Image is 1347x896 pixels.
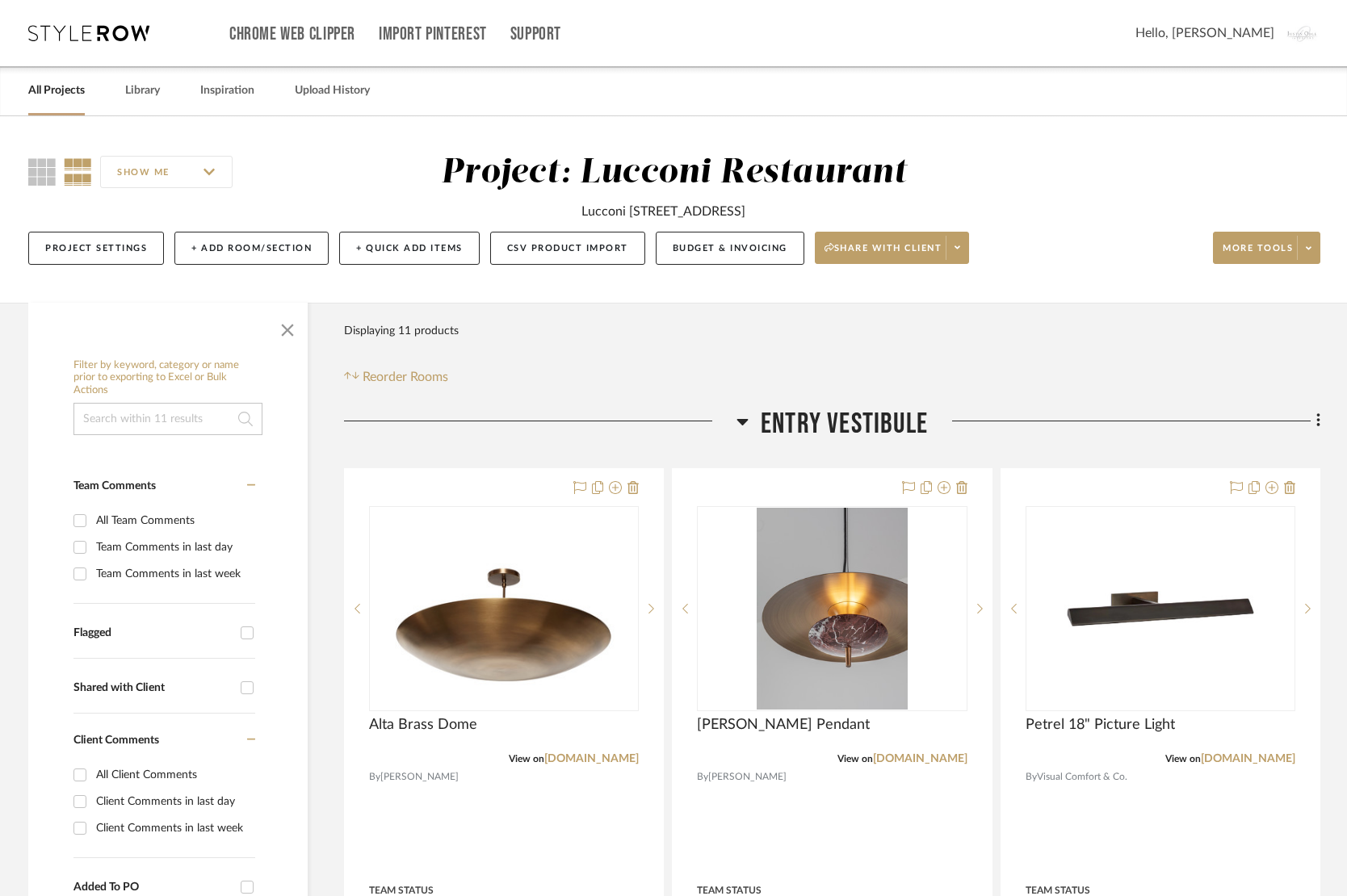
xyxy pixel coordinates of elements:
span: Visual Comfort & Co. [1037,769,1127,785]
span: View on [1165,754,1201,764]
span: [PERSON_NAME] [380,769,459,785]
span: Alta Brass Dome [369,716,477,734]
span: By [1026,769,1037,785]
button: Reorder Rooms [344,367,448,387]
a: Upload History [295,80,370,102]
span: By [697,769,708,785]
a: [DOMAIN_NAME] [1201,753,1295,764]
button: Close [271,311,304,343]
div: Team Comments in last week [96,561,251,587]
span: Share with client [825,242,942,266]
button: More tools [1213,232,1320,264]
span: More tools [1223,242,1293,266]
img: avatar [1286,16,1320,50]
button: Budget & Invoicing [656,232,804,265]
button: + Quick Add Items [339,232,480,265]
button: CSV Product Import [490,232,645,265]
div: Flagged [73,626,233,640]
img: Alta Brass Dome [371,509,637,709]
a: Chrome Web Clipper [229,27,355,41]
a: Inspiration [200,80,254,102]
div: Client Comments in last week [96,815,251,841]
a: All Projects [28,80,85,102]
a: Support [510,27,561,41]
div: Team Comments in last day [96,534,251,560]
span: Hello, [PERSON_NAME] [1135,23,1274,43]
span: Team Comments [73,480,156,492]
span: Client Comments [73,735,159,746]
span: View on [509,754,544,764]
a: Library [125,80,160,102]
a: [DOMAIN_NAME] [873,753,967,764]
div: Client Comments in last day [96,789,251,814]
div: Added To PO [73,881,233,894]
span: Petrel 18" Picture Light [1026,716,1175,734]
button: Project Settings [28,232,164,265]
span: By [369,769,380,785]
button: + Add Room/Section [174,232,329,265]
h6: Filter by keyword, category or name prior to exporting to Excel or Bulk Actions [73,359,262,397]
div: All Team Comments [96,508,251,534]
span: Reorder Rooms [363,367,448,387]
div: Shared with Client [73,681,233,695]
span: Entry Vestibule [761,407,928,442]
span: View on [837,754,873,764]
a: Import Pinterest [379,27,487,41]
a: [DOMAIN_NAME] [544,753,639,764]
img: Luna Pendant [757,508,907,710]
div: Displaying 11 products [344,315,459,347]
button: Share with client [815,232,970,264]
img: Petrel 18" Picture Light [1060,508,1261,710]
div: Project: Lucconi Restaurant [441,156,907,190]
input: Search within 11 results [73,403,262,435]
span: [PERSON_NAME] Pendant [697,716,870,734]
div: Lucconi [STREET_ADDRESS] [581,202,745,221]
span: [PERSON_NAME] [708,769,787,785]
div: All Client Comments [96,762,251,788]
